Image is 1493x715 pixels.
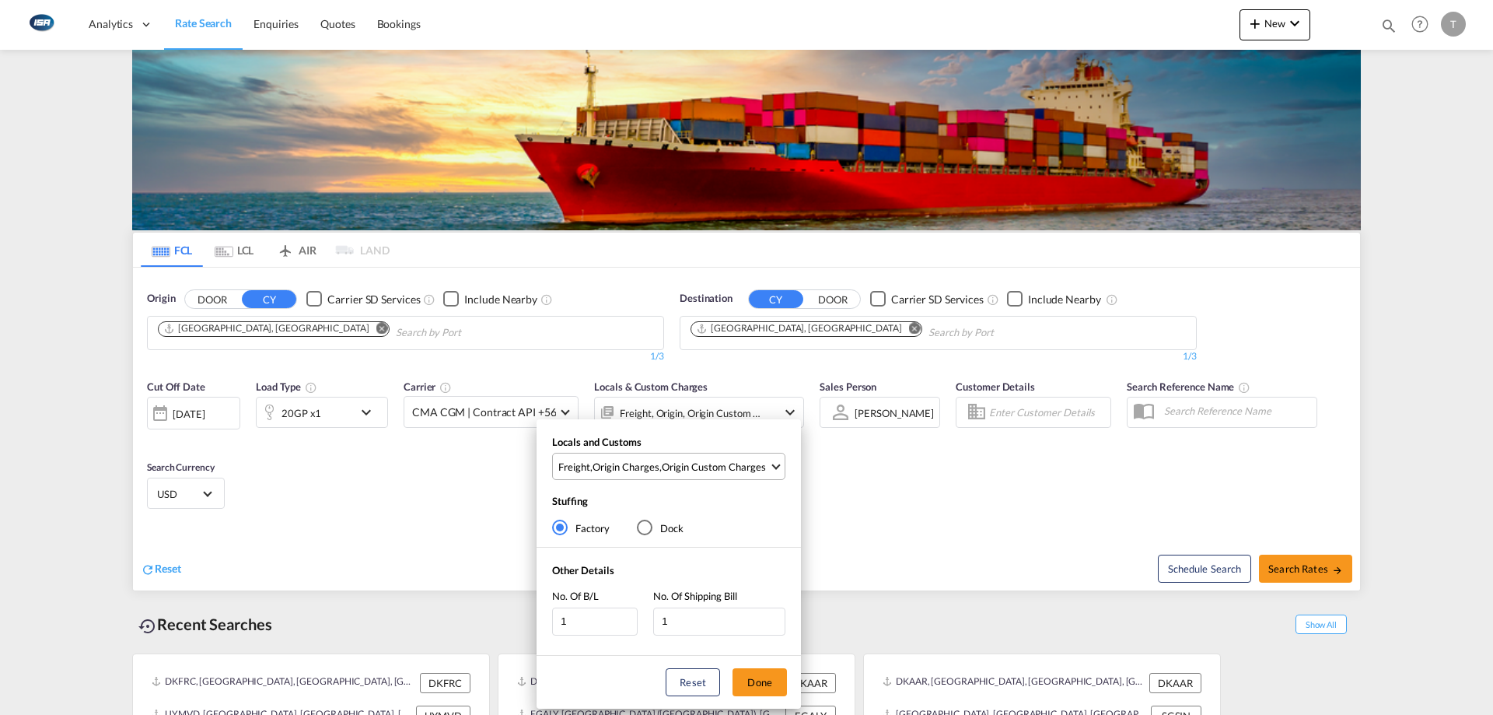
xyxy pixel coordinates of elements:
div: Origin Charges [593,460,659,474]
div: Origin Custom Charges [662,460,766,474]
span: No. Of Shipping Bill [653,590,737,602]
md-select: Select Locals and Customs: Freight, Origin Charges, Origin Custom Charges [552,453,785,480]
span: Other Details [552,564,614,577]
md-radio-button: Dock [637,520,684,535]
button: Reset [666,668,720,696]
button: Done [733,668,787,696]
input: No. Of B/L [552,608,638,636]
span: Stuffing [552,495,588,507]
div: Freight [558,460,590,474]
md-radio-button: Factory [552,520,610,535]
input: No. Of Shipping Bill [653,608,785,636]
span: , , [558,460,769,474]
span: No. Of B/L [552,590,599,602]
span: Locals and Customs [552,436,642,448]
